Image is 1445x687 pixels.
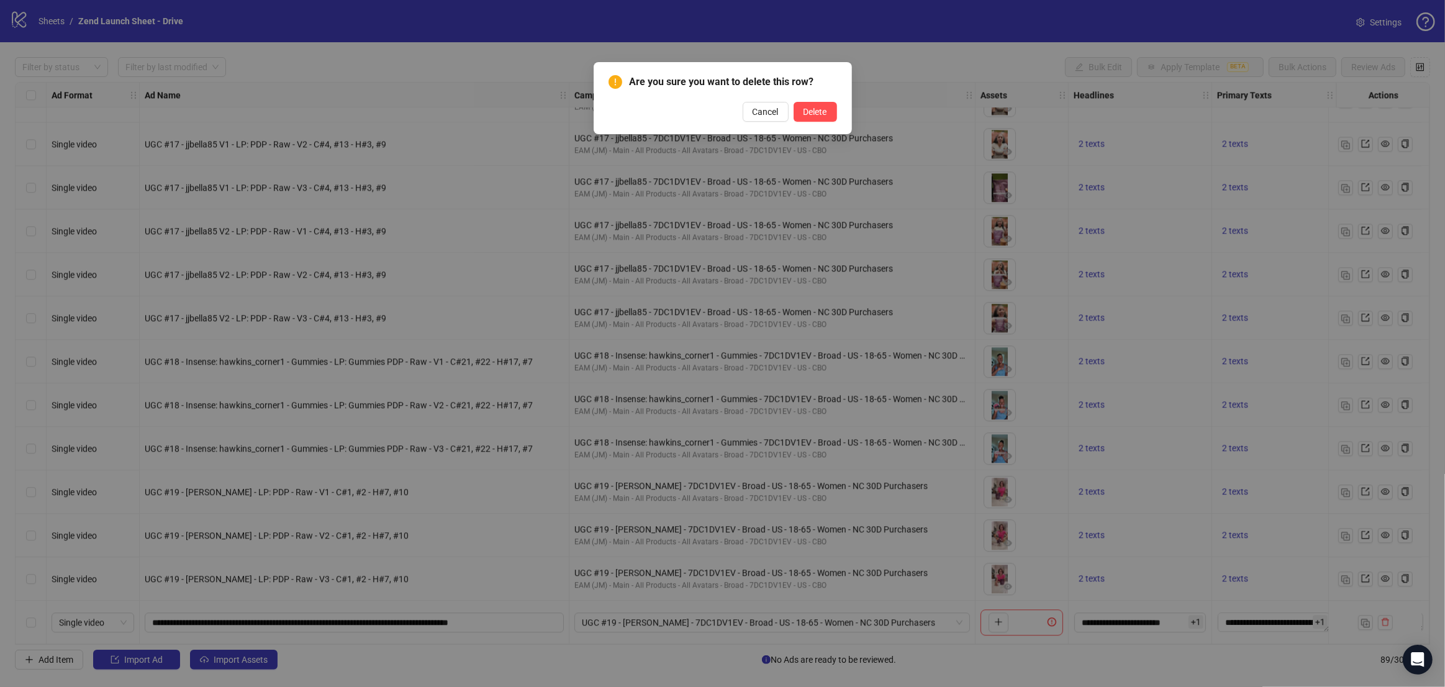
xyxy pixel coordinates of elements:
[753,107,779,117] span: Cancel
[609,75,622,89] span: exclamation-circle
[630,75,837,89] span: Are you sure you want to delete this row?
[743,102,789,122] button: Cancel
[794,102,837,122] button: Delete
[804,107,827,117] span: Delete
[1403,645,1433,675] div: Open Intercom Messenger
